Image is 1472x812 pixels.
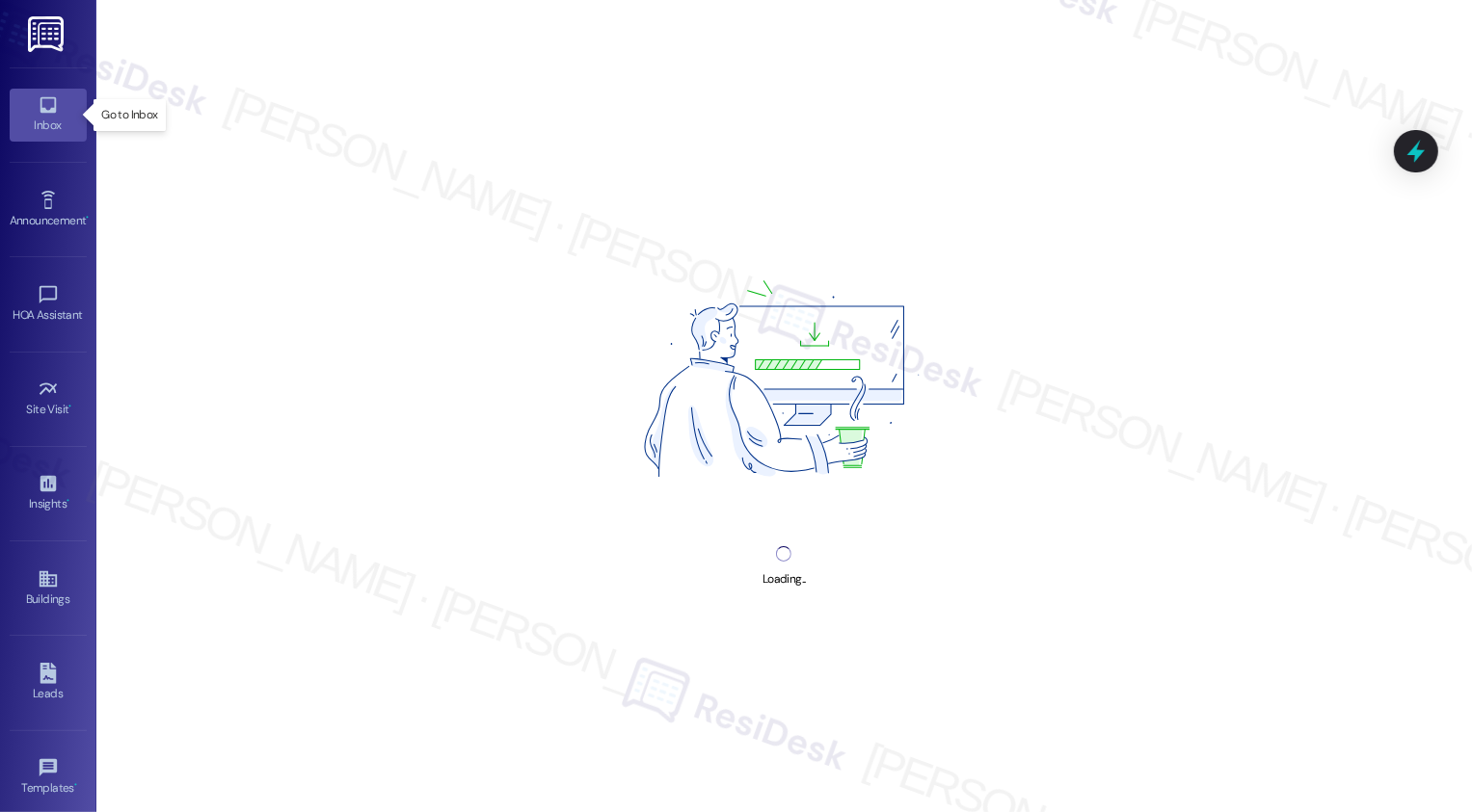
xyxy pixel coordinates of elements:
div: Loading... [763,569,806,589]
span: • [69,400,72,413]
span: • [74,778,77,792]
a: HOA Assistant [10,278,87,330]
span: • [67,494,69,508]
p: Go to Inbox [101,107,157,123]
a: Inbox [10,89,87,141]
img: ResiDesk Logo [28,16,67,52]
a: Insights • [10,467,87,519]
span: • [86,211,89,224]
a: Site Visit • [10,373,87,425]
a: Buildings [10,563,87,615]
a: Leads [10,657,87,709]
a: Templates • [10,751,87,803]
